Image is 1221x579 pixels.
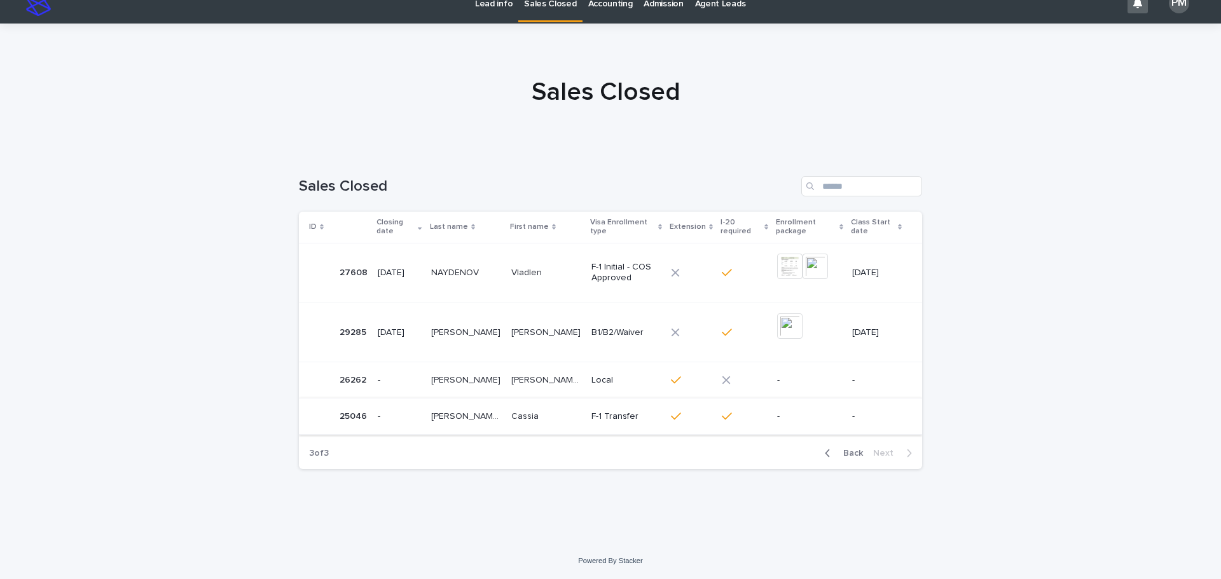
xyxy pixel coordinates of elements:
[776,215,836,239] p: Enrollment package
[378,268,421,278] p: [DATE]
[836,449,863,458] span: Back
[340,265,370,278] p: 27608
[868,447,922,459] button: Next
[511,325,583,338] p: [PERSON_NAME]
[721,215,761,239] p: I-20 required
[340,372,369,386] p: 26262
[591,411,661,422] p: F-1 Transfer
[431,325,503,338] p: [PERSON_NAME]
[340,409,369,422] p: 25046
[294,77,918,107] h1: Sales Closed
[299,398,922,435] tr: 2504625046 -[PERSON_NAME] [PERSON_NAME][PERSON_NAME] [PERSON_NAME] CassiaCassia F-1 Transfer--
[815,447,868,459] button: Back
[299,438,339,469] p: 3 of 3
[511,409,541,422] p: Cassia
[801,176,922,196] input: Search
[852,411,902,422] p: -
[431,372,503,386] p: JARAMILLO QUINTERO
[852,327,902,338] p: [DATE]
[777,375,842,386] p: -
[378,411,421,422] p: -
[299,303,922,362] tr: 2928529285 [DATE][PERSON_NAME][PERSON_NAME] [PERSON_NAME][PERSON_NAME] B1/B2/Waiver[DATE]
[299,362,922,398] tr: 2626226262 -[PERSON_NAME][PERSON_NAME] [PERSON_NAME] [PERSON_NAME][PERSON_NAME] [PERSON_NAME] Loc...
[299,177,796,196] h1: Sales Closed
[511,372,584,386] p: Maria Alejandra
[777,411,842,422] p: -
[309,220,317,234] p: ID
[378,327,421,338] p: [DATE]
[510,220,549,234] p: First name
[431,409,504,422] p: MACHADO DE OLIVEIRA
[431,265,481,278] p: NAYDENOV
[852,375,902,386] p: -
[578,557,642,564] a: Powered By Stacker
[511,265,544,278] p: Vladlen
[852,268,902,278] p: [DATE]
[590,215,655,239] p: Visa Enrollment type
[376,215,415,239] p: Closing date
[670,220,706,234] p: Extension
[591,327,661,338] p: B1/B2/Waiver
[299,243,922,303] tr: 2760827608 [DATE]NAYDENOVNAYDENOV VladlenVladlen F-1 Initial - COS Approved[DATE]
[430,220,468,234] p: Last name
[851,215,895,239] p: Class Start date
[873,449,901,458] span: Next
[378,375,421,386] p: -
[591,262,661,283] p: F-1 Initial - COS Approved
[340,325,369,338] p: 29285
[591,375,661,386] p: Local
